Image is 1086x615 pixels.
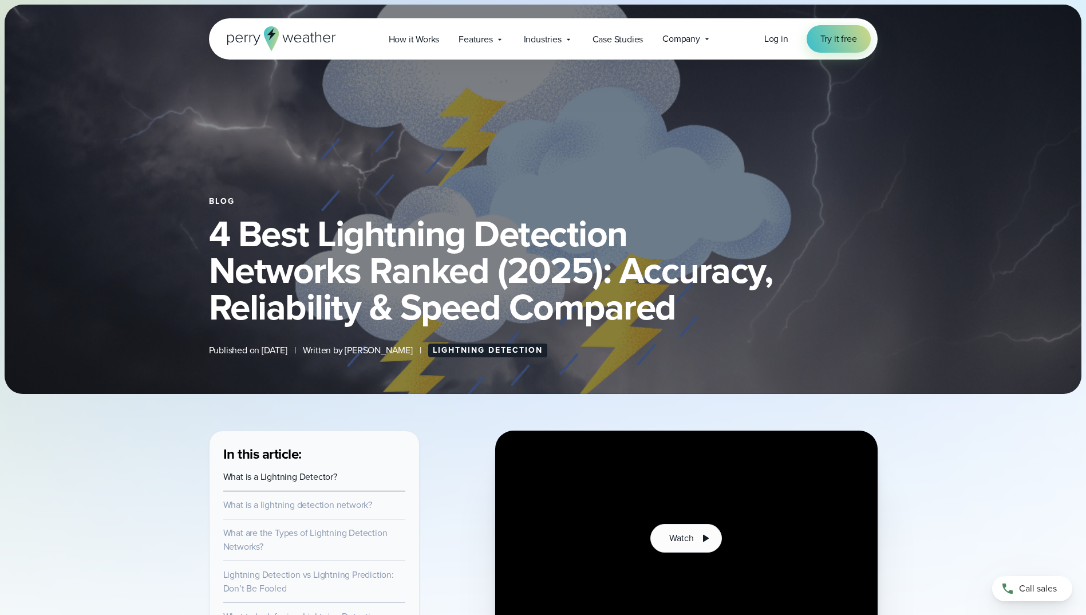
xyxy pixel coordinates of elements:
button: Watch [650,524,721,553]
span: How it Works [389,33,440,46]
a: Case Studies [583,27,653,51]
span: Log in [764,32,788,45]
a: What are the Types of Lightning Detection Networks? [223,526,388,553]
a: How it Works [379,27,449,51]
h1: 4 Best Lightning Detection Networks Ranked (2025): Accuracy, Reliability & Speed Compared [209,215,878,325]
a: What is a Lightning Detector? [223,470,337,483]
a: Log in [764,32,788,46]
a: Lightning Detection [428,344,547,357]
span: Watch [669,531,693,545]
span: Case Studies [593,33,643,46]
div: Blog [209,197,878,206]
span: Call sales [1019,582,1057,596]
span: Try it free [820,32,857,46]
a: Try it free [807,25,871,53]
a: Lightning Detection vs Lightning Prediction: Don’t Be Fooled [223,568,394,595]
span: Written by [PERSON_NAME] [303,344,413,357]
span: Industries [524,33,562,46]
h3: In this article: [223,445,405,463]
a: What is a lightning detection network? [223,498,372,511]
span: Features [459,33,492,46]
span: | [420,344,421,357]
span: | [294,344,296,357]
span: Published on [DATE] [209,344,287,357]
span: Company [662,32,700,46]
a: Call sales [992,576,1072,601]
